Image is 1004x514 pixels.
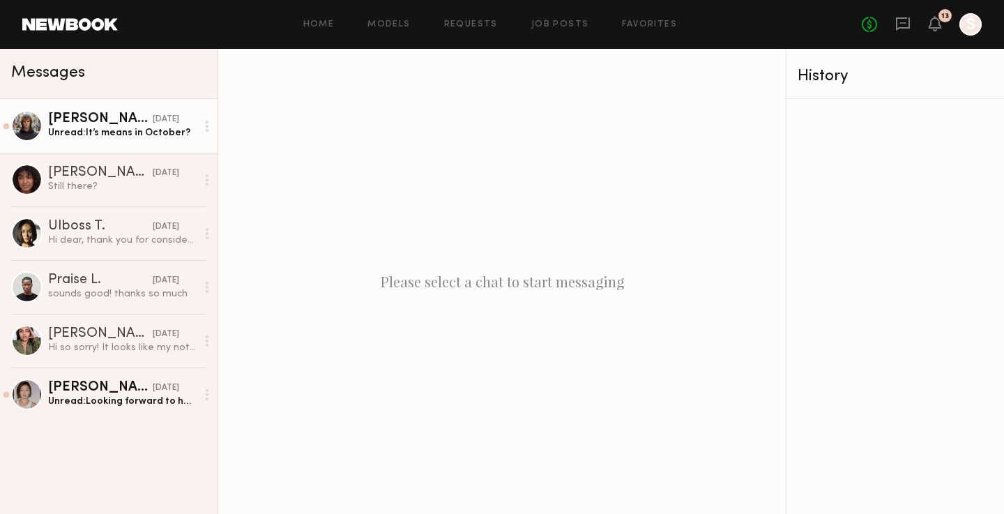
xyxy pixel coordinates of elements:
[48,287,197,301] div: sounds good! thanks so much
[48,234,197,247] div: Hi dear, thank you for considering me for the show however I will be out of town that date but le...
[444,20,498,29] a: Requests
[48,273,153,287] div: Praise L.
[303,20,335,29] a: Home
[48,126,197,139] div: Unread: It’s means in October?
[153,328,179,341] div: [DATE]
[218,49,786,514] div: Please select a chat to start messaging
[153,274,179,287] div: [DATE]
[48,327,153,341] div: [PERSON_NAME]
[153,381,179,395] div: [DATE]
[959,13,982,36] a: S
[153,113,179,126] div: [DATE]
[798,68,993,84] div: History
[48,112,153,126] div: [PERSON_NAME]
[48,180,197,193] div: Still there?
[153,167,179,180] div: [DATE]
[11,65,85,81] span: Messages
[531,20,589,29] a: Job Posts
[622,20,677,29] a: Favorites
[153,220,179,234] div: [DATE]
[48,220,153,234] div: Ulboss T.
[48,381,153,395] div: [PERSON_NAME]
[48,395,197,408] div: Unread: Looking forward to hearing back(:(:
[48,166,153,180] div: [PERSON_NAME]
[941,13,949,20] div: 13
[48,341,197,354] div: Hi so sorry! It looks like my notifications were turned off on the app. Thank you for the info. I...
[367,20,410,29] a: Models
